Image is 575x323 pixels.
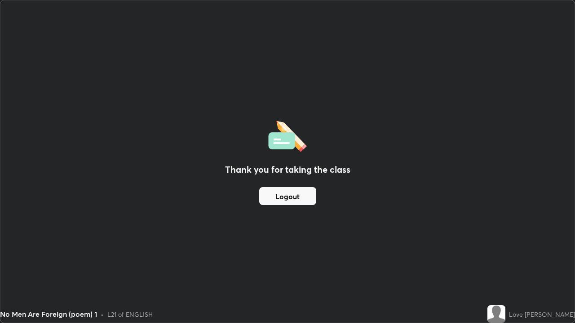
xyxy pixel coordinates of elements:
[259,187,316,205] button: Logout
[509,310,575,319] div: Love [PERSON_NAME]
[268,118,307,152] img: offlineFeedback.1438e8b3.svg
[101,310,104,319] div: •
[487,305,505,323] img: default.png
[225,163,350,176] h2: Thank you for taking the class
[107,310,153,319] div: L21 of ENGLISH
